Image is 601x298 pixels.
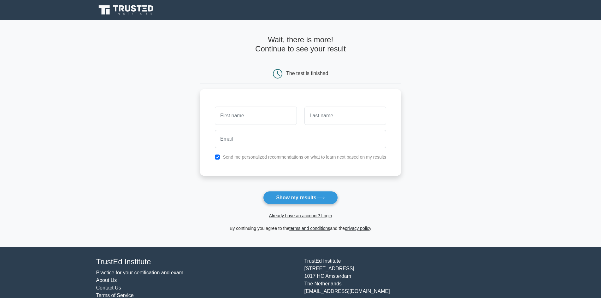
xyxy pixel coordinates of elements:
div: By continuing you agree to the and the [196,225,405,232]
a: About Us [96,278,117,283]
a: Practice for your certification and exam [96,270,184,275]
input: Email [215,130,386,148]
input: First name [215,107,297,125]
a: Contact Us [96,285,121,290]
div: The test is finished [286,71,328,76]
a: terms and conditions [289,226,330,231]
a: Already have an account? Login [269,213,332,218]
input: Last name [304,107,386,125]
button: Show my results [263,191,338,204]
a: privacy policy [345,226,371,231]
h4: TrustEd Institute [96,257,297,266]
h4: Wait, there is more! Continue to see your result [200,35,401,54]
label: Send me personalized recommendations on what to learn next based on my results [223,155,386,160]
a: Terms of Service [96,293,134,298]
